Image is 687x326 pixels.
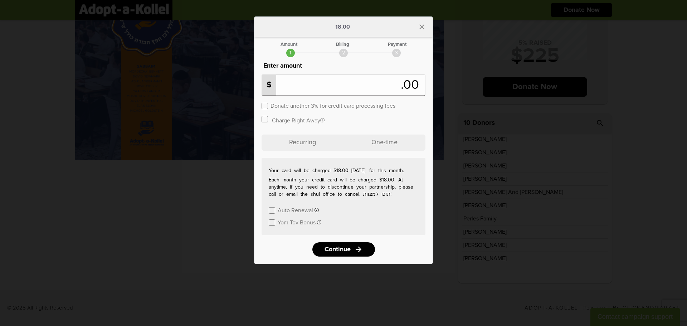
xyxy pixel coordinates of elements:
[272,117,325,123] label: Charge Right Away
[401,79,423,92] span: .00
[271,102,395,109] label: Donate another 3% for credit card processing fees
[269,176,418,198] p: Each month your credit card will be charged $18.00. At anytime, if you need to discontinue your p...
[335,24,350,30] p: 18.00
[343,135,425,151] p: One-time
[278,206,313,213] label: Auto Renewal
[281,42,297,47] div: Amount
[262,61,425,71] p: Enter amount
[312,242,375,257] a: Continuearrow_forward
[278,219,316,225] label: Yom Tov Bonus
[278,206,319,213] button: Auto Renewal
[262,75,276,96] p: $
[339,49,348,57] div: 2
[418,23,426,31] i: close
[286,49,295,57] div: 1
[388,42,406,47] div: Payment
[278,219,321,225] button: Yom Tov Bonus
[325,246,351,253] span: Continue
[262,135,343,151] p: Recurring
[336,42,349,47] div: Billing
[354,245,363,254] i: arrow_forward
[392,49,401,57] div: 3
[269,167,418,174] p: Your card will be charged $18.00 [DATE], for this month.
